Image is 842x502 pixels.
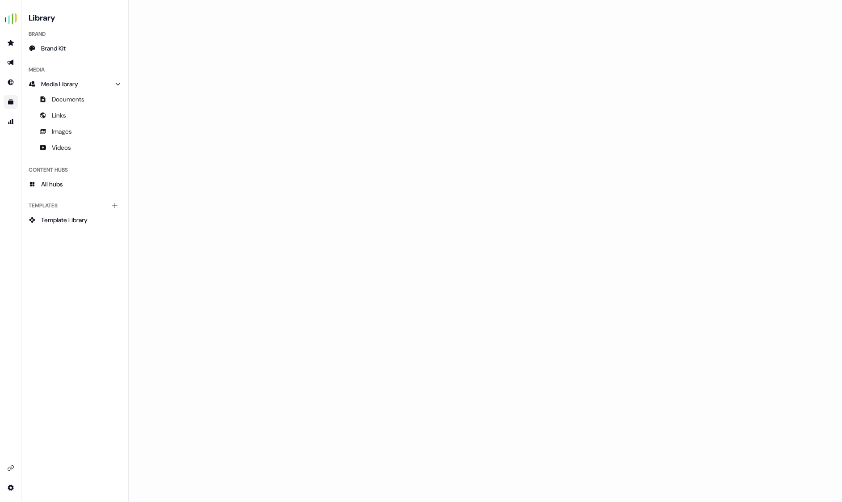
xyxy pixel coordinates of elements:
a: Go to integrations [4,461,18,475]
span: Media Library [41,80,78,89]
a: Go to templates [4,95,18,109]
span: All hubs [41,180,63,189]
a: Videos [25,140,125,155]
div: Templates [25,198,125,213]
span: Template Library [41,215,88,224]
span: Brand Kit [41,44,66,53]
span: Images [52,127,72,136]
a: Brand Kit [25,41,125,55]
a: Documents [25,92,125,106]
div: Content Hubs [25,163,125,177]
span: Links [52,111,66,120]
h3: Library [25,11,125,23]
a: Go to integrations [4,481,18,495]
div: Brand [25,27,125,41]
a: Images [25,124,125,139]
a: All hubs [25,177,125,191]
a: Go to attribution [4,114,18,129]
a: Go to prospects [4,36,18,50]
a: Go to outbound experience [4,55,18,70]
div: Media [25,63,125,77]
span: Videos [52,143,71,152]
a: Go to Inbound [4,75,18,89]
a: Media Library [25,77,125,91]
span: Documents [52,95,84,104]
a: Template Library [25,213,125,227]
a: Links [25,108,125,122]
